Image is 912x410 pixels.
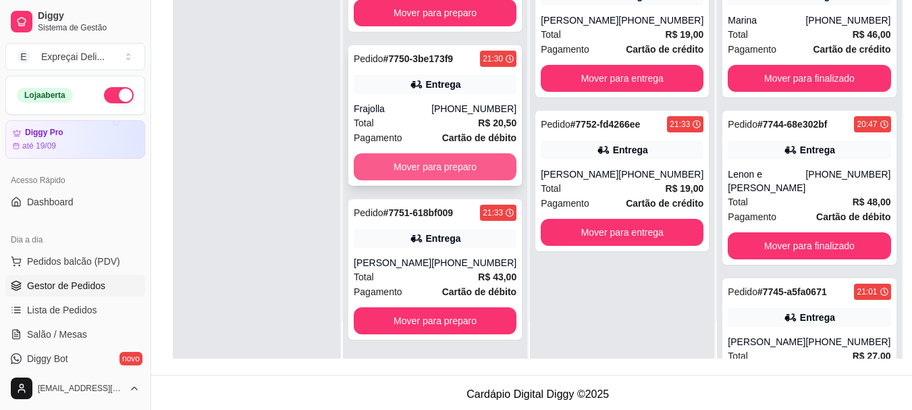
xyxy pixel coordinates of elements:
[613,143,648,157] div: Entrega
[17,50,30,63] span: E
[728,349,748,363] span: Total
[728,42,776,57] span: Pagamento
[541,219,703,246] button: Mover para entrega
[541,27,561,42] span: Total
[5,191,145,213] a: Dashboard
[5,324,145,345] a: Salão / Mesas
[27,195,74,209] span: Dashboard
[442,286,516,297] strong: Cartão de débito
[728,335,805,349] div: [PERSON_NAME]
[383,53,454,64] strong: # 7750-3be173f9
[816,211,890,222] strong: Cartão de débito
[800,143,835,157] div: Entrega
[431,102,516,116] div: [PHONE_NUMBER]
[27,279,105,292] span: Gestor de Pedidos
[27,352,68,365] span: Diggy Bot
[5,43,145,70] button: Select a team
[5,229,145,251] div: Dia a dia
[853,29,891,40] strong: R$ 46,00
[626,198,703,209] strong: Cartão de crédito
[541,119,570,130] span: Pedido
[541,42,589,57] span: Pagamento
[483,207,503,218] div: 21:33
[728,195,748,209] span: Total
[354,207,383,218] span: Pedido
[38,22,140,33] span: Sistema de Gestão
[805,168,890,195] div: [PHONE_NUMBER]
[38,383,124,394] span: [EMAIL_ADDRESS][DOMAIN_NAME]
[17,88,73,103] div: Loja aberta
[354,102,431,116] div: Frajolla
[5,5,145,38] a: DiggySistema de Gestão
[757,119,828,130] strong: # 7744-68e302bf
[541,14,618,27] div: [PERSON_NAME]
[27,303,97,317] span: Lista de Pedidos
[541,196,589,211] span: Pagamento
[853,197,891,207] strong: R$ 48,00
[354,153,516,180] button: Mover para preparo
[354,270,374,284] span: Total
[618,168,703,181] div: [PHONE_NUMBER]
[478,118,516,128] strong: R$ 20,50
[813,44,890,55] strong: Cartão de crédito
[426,232,461,245] div: Entrega
[857,286,877,297] div: 21:01
[5,251,145,272] button: Pedidos balcão (PDV)
[728,286,757,297] span: Pedido
[354,256,431,270] div: [PERSON_NAME]
[541,181,561,196] span: Total
[800,311,835,324] div: Entrega
[728,14,805,27] div: Marina
[805,335,890,349] div: [PHONE_NUMBER]
[25,128,63,138] article: Diggy Pro
[666,183,704,194] strong: R$ 19,00
[728,168,805,195] div: Lenon e [PERSON_NAME]
[541,168,618,181] div: [PERSON_NAME]
[354,307,516,334] button: Mover para preparo
[570,119,641,130] strong: # 7752-fd4266ee
[853,351,891,361] strong: R$ 27,00
[541,65,703,92] button: Mover para entrega
[383,207,454,218] strong: # 7751-618bf009
[5,348,145,369] a: Diggy Botnovo
[5,299,145,321] a: Lista de Pedidos
[41,50,105,63] div: Expreçai Deli ...
[104,87,134,103] button: Alterar Status
[728,209,776,224] span: Pagamento
[22,140,56,151] article: até 19/09
[442,132,516,143] strong: Cartão de débito
[5,120,145,159] a: Diggy Proaté 19/09
[27,328,87,341] span: Salão / Mesas
[426,78,461,91] div: Entrega
[728,119,757,130] span: Pedido
[670,119,690,130] div: 21:33
[5,170,145,191] div: Acesso Rápido
[5,275,145,297] a: Gestor de Pedidos
[626,44,703,55] strong: Cartão de crédito
[728,232,890,259] button: Mover para finalizado
[728,65,890,92] button: Mover para finalizado
[354,130,402,145] span: Pagamento
[618,14,703,27] div: [PHONE_NUMBER]
[666,29,704,40] strong: R$ 19,00
[857,119,877,130] div: 20:47
[483,53,503,64] div: 21:30
[354,53,383,64] span: Pedido
[354,116,374,130] span: Total
[757,286,827,297] strong: # 7745-a5fa0671
[27,255,120,268] span: Pedidos balcão (PDV)
[478,272,516,282] strong: R$ 43,00
[431,256,516,270] div: [PHONE_NUMBER]
[38,10,140,22] span: Diggy
[805,14,890,27] div: [PHONE_NUMBER]
[5,372,145,405] button: [EMAIL_ADDRESS][DOMAIN_NAME]
[354,284,402,299] span: Pagamento
[728,27,748,42] span: Total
